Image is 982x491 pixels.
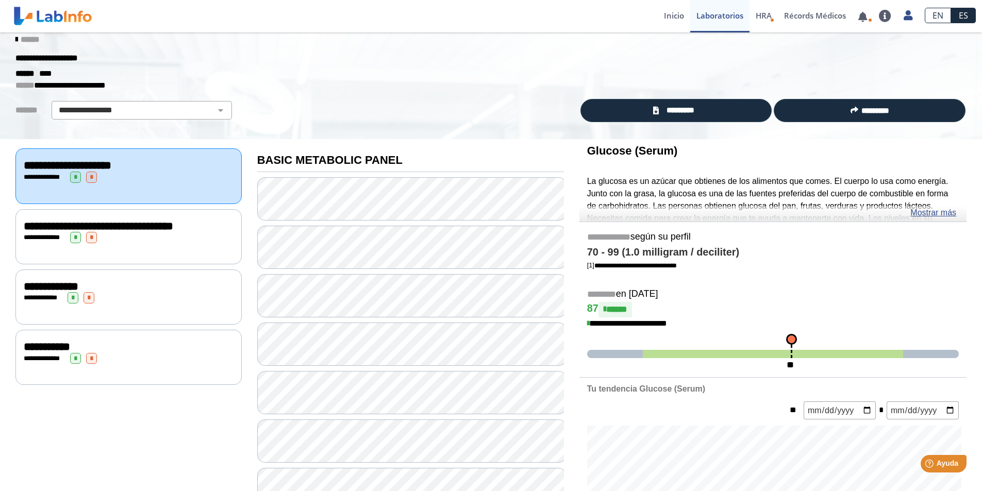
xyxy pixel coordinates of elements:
[587,175,959,249] p: La glucosa es un azúcar que obtienes de los alimentos que comes. El cuerpo lo usa como energía. J...
[887,401,959,419] input: mm/dd/yyyy
[910,207,956,219] a: Mostrar más
[587,246,959,259] h4: 70 - 99 (1.0 milligram / deciliter)
[257,154,403,166] b: BASIC METABOLIC PANEL
[756,10,772,21] span: HRA
[587,231,959,243] h5: según su perfil
[804,401,876,419] input: mm/dd/yyyy
[925,8,951,23] a: EN
[890,451,971,480] iframe: Help widget launcher
[587,384,705,393] b: Tu tendencia Glucose (Serum)
[587,261,677,269] a: [1]
[587,144,678,157] b: Glucose (Serum)
[951,8,976,23] a: ES
[587,302,959,317] h4: 87
[587,289,959,300] h5: en [DATE]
